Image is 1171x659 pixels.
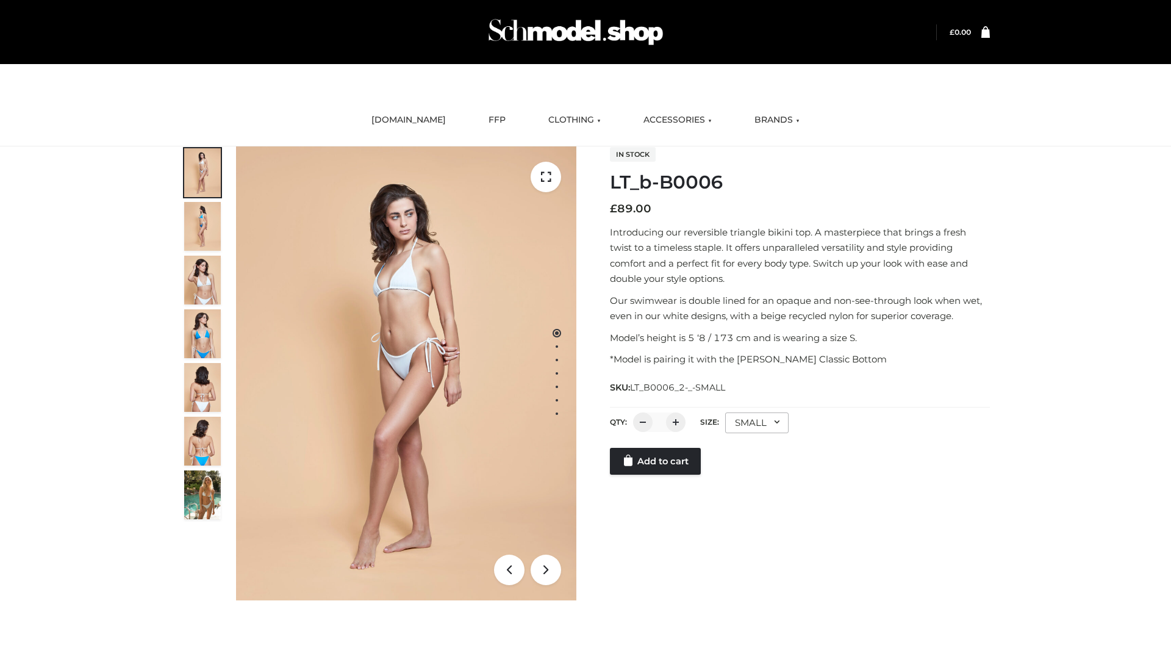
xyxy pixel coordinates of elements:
p: *Model is pairing it with the [PERSON_NAME] Classic Bottom [610,351,990,367]
label: Size: [700,417,719,427]
img: ArielClassicBikiniTop_CloudNine_AzureSky_OW114ECO_4-scaled.jpg [184,309,221,358]
h1: LT_b-B0006 [610,171,990,193]
img: ArielClassicBikiniTop_CloudNine_AzureSky_OW114ECO_1 [236,146,576,600]
bdi: 89.00 [610,202,651,215]
img: ArielClassicBikiniTop_CloudNine_AzureSky_OW114ECO_2-scaled.jpg [184,202,221,251]
p: Our swimwear is double lined for an opaque and non-see-through look when wet, even in our white d... [610,293,990,324]
span: LT_B0006_2-_-SMALL [630,382,725,393]
a: ACCESSORIES [634,107,721,134]
a: £0.00 [950,27,971,37]
a: [DOMAIN_NAME] [362,107,455,134]
span: £ [950,27,954,37]
a: BRANDS [745,107,809,134]
bdi: 0.00 [950,27,971,37]
label: QTY: [610,417,627,427]
span: £ [610,202,617,215]
div: SMALL [725,412,789,433]
img: ArielClassicBikiniTop_CloudNine_AzureSky_OW114ECO_8-scaled.jpg [184,417,221,466]
a: FFP [479,107,515,134]
img: ArielClassicBikiniTop_CloudNine_AzureSky_OW114ECO_3-scaled.jpg [184,256,221,304]
span: SKU: [610,380,726,395]
p: Introducing our reversible triangle bikini top. A masterpiece that brings a fresh twist to a time... [610,225,990,287]
img: ArielClassicBikiniTop_CloudNine_AzureSky_OW114ECO_1-scaled.jpg [184,148,221,197]
img: ArielClassicBikiniTop_CloudNine_AzureSky_OW114ECO_7-scaled.jpg [184,363,221,412]
img: Schmodel Admin 964 [484,8,667,56]
img: Arieltop_CloudNine_AzureSky2.jpg [184,470,221,519]
a: Add to cart [610,448,701,475]
span: In stock [610,147,656,162]
a: CLOTHING [539,107,610,134]
p: Model’s height is 5 ‘8 / 173 cm and is wearing a size S. [610,330,990,346]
